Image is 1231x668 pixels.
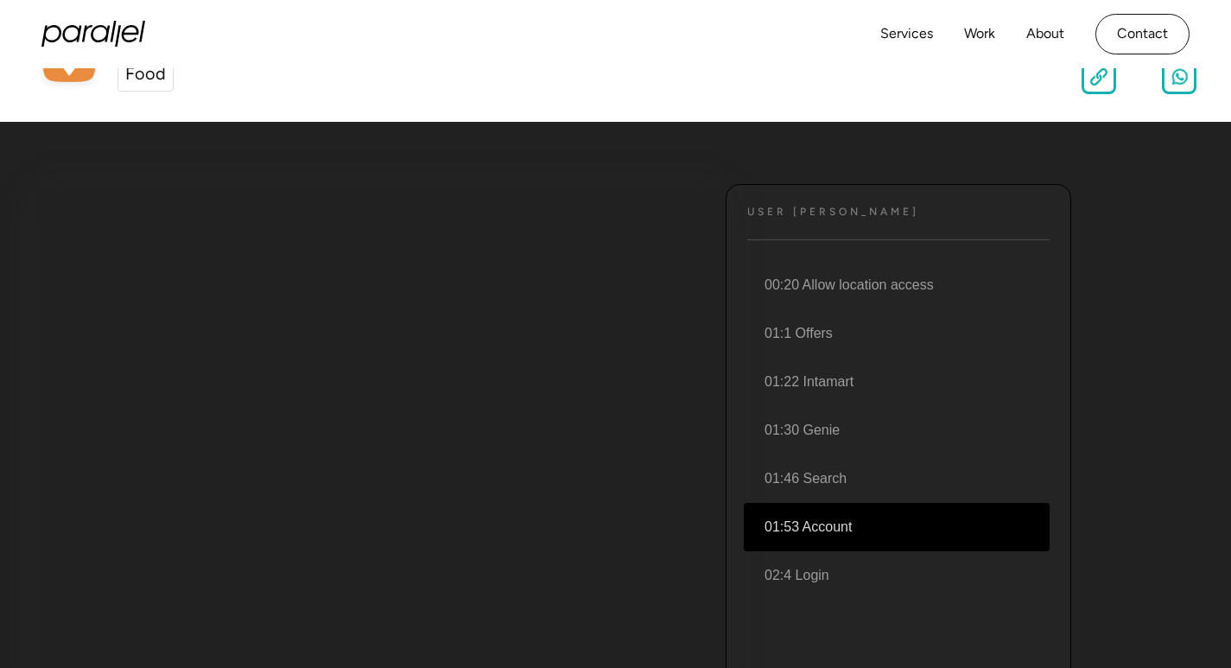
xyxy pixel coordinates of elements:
[744,503,1050,551] li: 01:53 Account
[744,358,1050,406] li: 01:22 Intamart
[117,57,174,92] a: Food
[964,22,995,47] a: Work
[744,406,1050,455] li: 01:30 Genie
[880,22,933,47] a: Services
[1095,14,1190,54] a: Contact
[1026,22,1064,47] a: About
[41,21,145,47] a: home
[125,61,166,87] div: Food
[744,455,1050,503] li: 01:46 Search
[744,261,1050,309] li: 00:20 Allow location access
[744,551,1050,600] li: 02:4 Login
[747,206,919,219] h4: User [PERSON_NAME]
[744,309,1050,358] li: 01:1 Offers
